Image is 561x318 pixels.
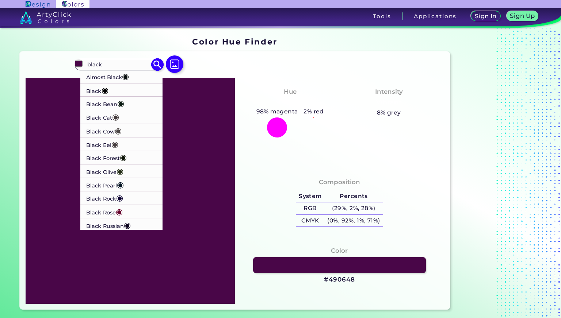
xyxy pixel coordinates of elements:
span: ◉ [120,153,127,162]
span: ◉ [122,71,129,81]
h4: Composition [319,177,360,187]
p: Black [86,83,108,97]
h4: Hue [284,86,297,97]
h5: (0%, 92%, 1%, 71%) [325,215,383,227]
p: Black Russian [86,218,131,232]
span: ◉ [115,207,122,216]
iframe: Advertisement [453,34,544,313]
a: Sign Up [508,12,537,21]
p: Black Pearl [86,178,124,191]
img: icon search [151,58,164,71]
img: icon picture [166,55,183,73]
span: ◉ [114,125,121,135]
p: Black Cow [86,124,122,137]
h3: Applications [414,13,457,19]
p: Black Olive [86,164,123,178]
span: ◉ [111,139,118,149]
h5: 2% red [301,107,327,116]
span: ◉ [117,98,124,108]
a: Sign In [472,12,499,21]
h3: Vibrant [373,98,405,107]
h5: System [296,190,324,202]
h5: 8% grey [377,108,401,117]
h4: Color [331,245,348,256]
p: Black Bean [86,97,124,110]
h1: Color Hue Finder [192,36,277,47]
h5: RGB [296,202,324,214]
p: Black Eel [86,137,118,151]
h5: (29%, 2%, 28%) [325,202,383,214]
h5: CMYK [296,215,324,227]
h5: Sign In [476,13,496,19]
h3: Magenta [272,98,308,107]
img: logo_artyclick_colors_white.svg [20,11,71,24]
span: ◉ [112,112,119,121]
p: Almost Black [86,70,129,83]
span: ◉ [116,193,123,203]
span: ◉ [117,180,123,189]
span: ◉ [116,166,123,176]
h5: 98% magenta [253,107,301,116]
span: ◉ [101,85,108,94]
p: Black Rock [86,191,123,205]
h3: #490648 [324,275,355,284]
input: type color.. [85,59,153,69]
h5: Sign Up [511,13,534,19]
p: Black Cat [86,110,119,124]
h3: Tools [373,13,391,19]
p: Black Rose [86,205,123,218]
h4: Intensity [375,86,403,97]
p: Black Forest [86,151,127,164]
h5: Percents [325,190,383,202]
span: ◉ [124,220,131,230]
img: ArtyClick Design logo [26,1,50,8]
